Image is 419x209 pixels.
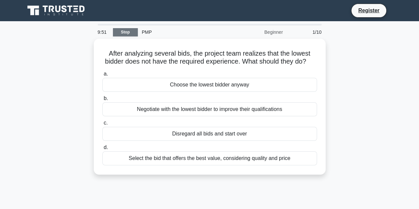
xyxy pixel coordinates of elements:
div: PMP [138,26,229,39]
a: Register [354,6,383,15]
div: 1/10 [287,26,326,39]
h5: After analyzing several bids, the project team realizes that the lowest bidder does not have the ... [102,49,318,66]
span: b. [104,95,108,101]
a: Stop [113,28,138,36]
span: d. [104,144,108,150]
div: Negotiate with the lowest bidder to improve their qualifications [102,102,317,116]
div: Disregard all bids and start over [102,127,317,141]
span: c. [104,120,108,126]
div: Select the bid that offers the best value, considering quality and price [102,151,317,165]
div: 9:51 [94,26,113,39]
div: Choose the lowest bidder anyway [102,78,317,92]
div: Beginner [229,26,287,39]
span: a. [104,71,108,77]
